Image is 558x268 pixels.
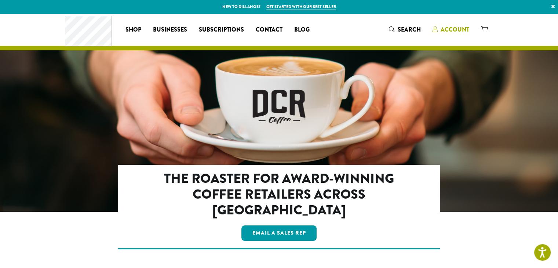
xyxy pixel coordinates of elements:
[256,25,282,35] span: Contact
[441,25,469,34] span: Account
[266,4,336,10] a: Get started with our best seller
[398,25,421,34] span: Search
[153,25,187,35] span: Businesses
[241,225,317,241] a: Email a Sales Rep
[125,25,141,35] span: Shop
[150,171,408,218] h2: The Roaster for Award-Winning Coffee Retailers Across [GEOGRAPHIC_DATA]
[383,23,427,36] a: Search
[199,25,244,35] span: Subscriptions
[120,24,147,36] a: Shop
[294,25,310,35] span: Blog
